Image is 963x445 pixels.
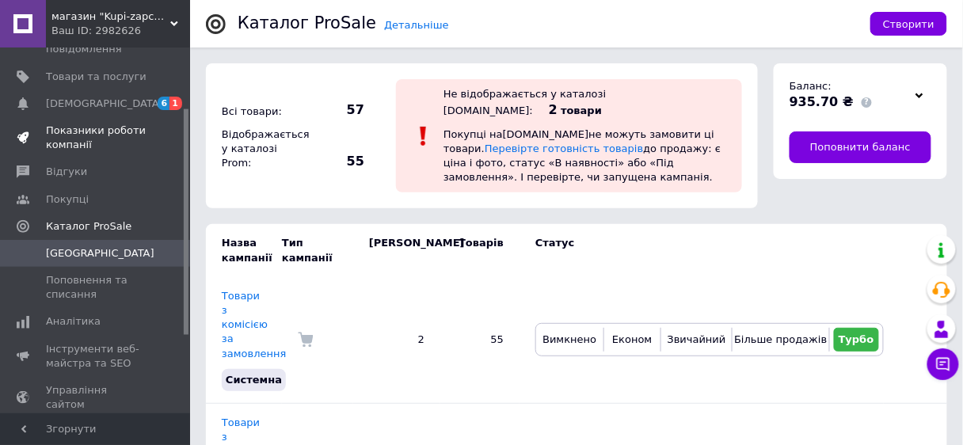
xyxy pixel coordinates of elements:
[612,333,652,345] span: Економ
[542,333,596,345] span: Вимкнено
[46,314,101,329] span: Аналітика
[226,374,282,386] span: Системна
[46,97,163,111] span: [DEMOGRAPHIC_DATA]
[520,224,884,276] td: Статус
[790,131,931,163] a: Поповнити баланс
[46,165,87,179] span: Відгуки
[238,15,376,32] div: Каталог ProSale
[46,219,131,234] span: Каталог ProSale
[540,328,599,352] button: Вимкнено
[790,80,832,92] span: Баланс:
[46,342,147,371] span: Інструменти веб-майстра та SEO
[206,224,282,276] td: Назва кампанії
[834,328,879,352] button: Турбо
[298,332,314,348] img: Комісія за замовлення
[485,143,644,154] a: Перевірте готовність товарів
[158,97,170,110] span: 6
[46,70,147,84] span: Товари та послуги
[169,97,182,110] span: 1
[440,277,520,404] td: 55
[443,88,606,116] div: Не відображається у каталозі [DOMAIN_NAME]:
[46,246,154,261] span: [GEOGRAPHIC_DATA]
[665,328,728,352] button: Звичайний
[737,328,824,352] button: Більше продажів
[46,192,89,207] span: Покупці
[412,124,436,148] img: :exclamation:
[282,224,353,276] td: Тип кампанії
[353,224,440,276] td: [PERSON_NAME]
[353,277,440,404] td: 2
[549,102,558,117] span: 2
[51,24,190,38] div: Ваш ID: 2982626
[218,124,305,175] div: Відображається у каталозі Prom:
[440,224,520,276] td: Товарів
[222,290,286,359] a: Товари з комісією за замовлення
[734,333,827,345] span: Більше продажів
[561,105,602,116] span: товари
[608,328,657,352] button: Економ
[839,333,874,345] span: Турбо
[218,101,305,123] div: Всі товари:
[384,19,449,31] a: Детальніше
[46,273,147,302] span: Поповнення та списання
[790,94,854,109] span: 935.70 ₴
[46,124,147,152] span: Показники роботи компанії
[46,383,147,412] span: Управління сайтом
[810,140,911,154] span: Поповнити баланс
[309,153,364,170] span: 55
[309,101,364,119] span: 57
[668,333,726,345] span: Звичайний
[443,128,721,184] span: Покупці на [DOMAIN_NAME] не можуть замовити ці товари. до продажу: є ціна і фото, статус «В наявн...
[927,348,959,380] button: Чат з покупцем
[51,10,170,24] span: магазин "Kupi-zapchast"
[883,18,934,30] span: Створити
[870,12,947,36] button: Створити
